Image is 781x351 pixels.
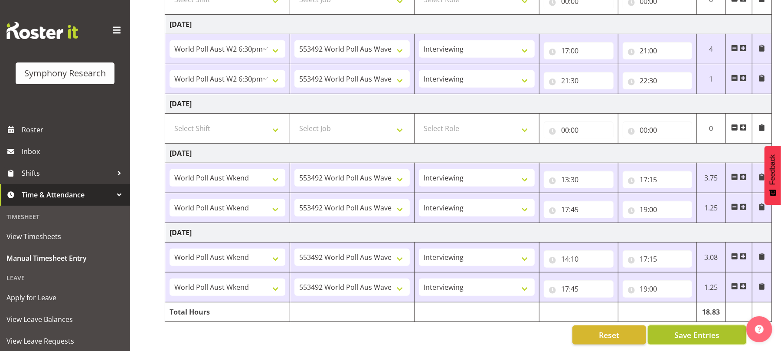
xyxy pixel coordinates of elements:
[697,114,726,144] td: 0
[755,325,764,334] img: help-xxl-2.png
[674,329,719,341] span: Save Entries
[7,252,124,265] span: Manual Timesheet Entry
[544,42,614,59] input: Click to select...
[2,269,128,287] div: Leave
[7,22,78,39] img: Rosterit website logo
[697,163,726,193] td: 3.75
[22,167,113,180] span: Shifts
[623,171,693,188] input: Click to select...
[22,123,126,136] span: Roster
[572,325,646,344] button: Reset
[623,72,693,89] input: Click to select...
[24,67,106,80] div: Symphony Research
[623,280,693,298] input: Click to select...
[7,291,124,304] span: Apply for Leave
[544,121,614,139] input: Click to select...
[2,287,128,308] a: Apply for Leave
[697,34,726,64] td: 4
[165,144,772,163] td: [DATE]
[165,94,772,114] td: [DATE]
[165,15,772,34] td: [DATE]
[2,226,128,247] a: View Timesheets
[165,302,290,322] td: Total Hours
[623,250,693,268] input: Click to select...
[544,280,614,298] input: Click to select...
[2,208,128,226] div: Timesheet
[769,154,777,185] span: Feedback
[7,313,124,326] span: View Leave Balances
[623,121,693,139] input: Click to select...
[22,145,126,158] span: Inbox
[544,201,614,218] input: Click to select...
[648,325,746,344] button: Save Entries
[544,72,614,89] input: Click to select...
[623,201,693,218] input: Click to select...
[544,171,614,188] input: Click to select...
[2,308,128,330] a: View Leave Balances
[2,247,128,269] a: Manual Timesheet Entry
[697,302,726,322] td: 18.83
[22,188,113,201] span: Time & Attendance
[599,329,619,341] span: Reset
[165,223,772,243] td: [DATE]
[7,335,124,348] span: View Leave Requests
[697,193,726,223] td: 1.25
[697,243,726,272] td: 3.08
[697,64,726,94] td: 1
[623,42,693,59] input: Click to select...
[7,230,124,243] span: View Timesheets
[765,146,781,205] button: Feedback - Show survey
[544,250,614,268] input: Click to select...
[697,272,726,302] td: 1.25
